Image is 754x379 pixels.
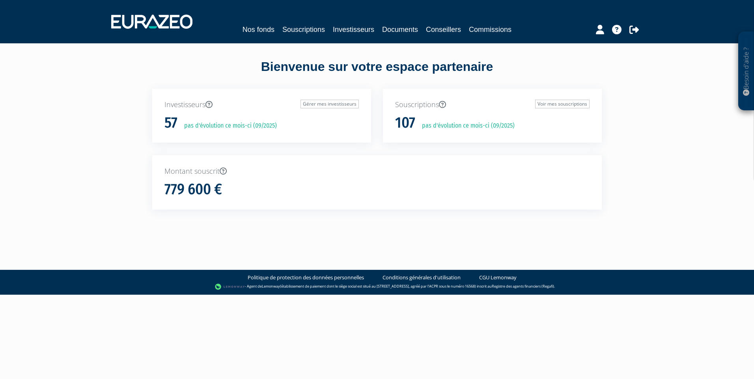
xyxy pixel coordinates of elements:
a: Souscriptions [282,24,325,35]
p: Montant souscrit [164,166,590,176]
p: pas d'évolution ce mois-ci (09/2025) [179,121,277,130]
a: Lemonway [262,284,280,289]
h1: 779 600 € [164,181,222,198]
p: Souscriptions [395,100,590,110]
img: logo-lemonway.png [215,283,245,291]
a: Conseillers [426,24,461,35]
a: Investisseurs [333,24,374,35]
a: Registre des agents financiers (Regafi) [492,284,554,289]
a: Politique de protection des données personnelles [248,274,364,281]
p: Besoin d'aide ? [742,36,751,107]
img: 1732889491-logotype_eurazeo_blanc_rvb.png [111,15,192,29]
a: Nos fonds [243,24,274,35]
a: CGU Lemonway [479,274,517,281]
div: - Agent de (établissement de paiement dont le siège social est situé au [STREET_ADDRESS], agréé p... [8,283,746,291]
div: Bienvenue sur votre espace partenaire [146,58,608,89]
a: Commissions [469,24,511,35]
p: Investisseurs [164,100,359,110]
a: Gérer mes investisseurs [300,100,359,108]
h1: 57 [164,115,177,131]
h1: 107 [395,115,415,131]
a: Voir mes souscriptions [535,100,590,108]
a: Conditions générales d'utilisation [383,274,461,281]
a: Documents [382,24,418,35]
p: pas d'évolution ce mois-ci (09/2025) [416,121,515,130]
